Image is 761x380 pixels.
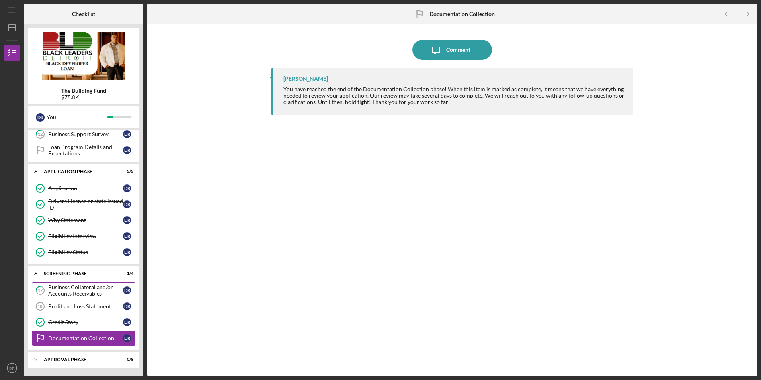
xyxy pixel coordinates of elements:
[44,169,113,174] div: Application Phase
[446,40,470,60] div: Comment
[32,314,135,330] a: Credit StoryDR
[48,131,123,137] div: Business Support Survey
[61,88,106,94] b: The Building Fund
[44,357,113,362] div: Approval Phase
[32,244,135,260] a: Eligibility StatusDR
[123,130,131,138] div: D R
[9,366,15,370] text: DR
[429,11,495,17] b: Documentation Collection
[48,198,123,211] div: Drivers License or state issued ID
[72,11,95,17] b: Checklist
[48,185,123,192] div: Application
[119,357,133,362] div: 0 / 8
[37,304,42,309] tspan: 18
[123,248,131,256] div: D R
[32,180,135,196] a: ApplicationDR
[123,286,131,294] div: D R
[36,113,45,122] div: D R
[48,217,123,223] div: Why Statement
[48,144,123,157] div: Loan Program Details and Expectations
[123,302,131,310] div: D R
[32,298,135,314] a: 18Profit and Loss StatementDR
[48,319,123,325] div: Credit Story
[119,169,133,174] div: 5 / 5
[32,228,135,244] a: Eligibility InterviewDR
[123,334,131,342] div: D R
[48,249,123,255] div: Eligibility Status
[283,76,328,82] div: [PERSON_NAME]
[123,146,131,154] div: D R
[412,40,492,60] button: Comment
[48,335,123,341] div: Documentation Collection
[4,360,20,376] button: DR
[123,200,131,208] div: D R
[48,284,123,297] div: Business Collateral and/or Accounts Receivables
[123,216,131,224] div: D R
[48,303,123,309] div: Profit and Loss Statement
[32,330,135,346] a: Documentation CollectionDR
[119,271,133,276] div: 1 / 4
[47,110,107,124] div: You
[123,318,131,326] div: D R
[61,94,106,100] div: $75.0K
[32,196,135,212] a: Drivers License or state issued IDDR
[32,126,135,142] a: 12Business Support SurveyDR
[32,282,135,298] a: 17Business Collateral and/or Accounts ReceivablesDR
[28,32,139,80] img: Product logo
[38,132,43,137] tspan: 12
[32,212,135,228] a: Why StatementDR
[32,142,135,158] a: Loan Program Details and ExpectationsDR
[44,271,113,276] div: Screening Phase
[123,232,131,240] div: D R
[123,184,131,192] div: D R
[38,288,43,293] tspan: 17
[283,86,624,105] div: You have reached the end of the Documentation Collection phase! When this item is marked as compl...
[48,233,123,239] div: Eligibility Interview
